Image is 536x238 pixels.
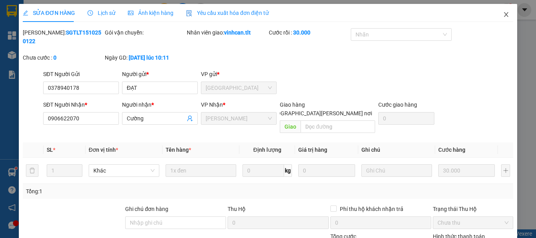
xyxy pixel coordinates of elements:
span: Thu Hộ [228,206,246,212]
span: Sài Gòn [206,82,272,94]
div: SĐT Người Nhận [43,100,119,109]
span: Cước hàng [438,147,465,153]
span: Tên hàng [166,147,191,153]
div: Nhân viên giao: [187,28,267,37]
span: Lịch sử [88,10,115,16]
div: Tổng: 1 [26,187,208,196]
input: Ghi Chú [361,164,432,177]
span: clock-circle [88,10,93,16]
div: Chưa cước : [23,53,103,62]
button: Close [495,4,517,26]
b: vinhcan.tlt [224,29,251,36]
span: user-add [187,115,193,122]
div: Cước rồi : [269,28,349,37]
span: Giá trị hàng [298,147,327,153]
div: Trạng thái Thu Hộ [433,205,513,213]
span: Ảnh kiện hàng [128,10,173,16]
div: Gói vận chuyển: [105,28,185,37]
b: 0 [53,55,57,61]
span: Yêu cầu xuất hóa đơn điện tử [186,10,269,16]
div: SĐT Người Gửi [43,70,119,78]
b: 30.000 [293,29,310,36]
th: Ghi chú [358,142,435,158]
span: edit [23,10,28,16]
span: Phí thu hộ khách nhận trả [337,205,407,213]
span: close [503,11,509,18]
div: Ngày GD: [105,53,185,62]
input: 0 [438,164,495,177]
label: Ghi chú đơn hàng [125,206,168,212]
span: Cao Tốc [206,113,272,124]
b: [DATE] lúc 10:11 [129,55,169,61]
input: 0 [298,164,355,177]
input: Cước giao hàng [378,112,434,125]
img: icon [186,10,192,16]
div: Người nhận [122,100,198,109]
label: Cước giao hàng [378,102,417,108]
span: picture [128,10,133,16]
input: Ghi chú đơn hàng [125,216,226,229]
span: Định lượng [253,147,281,153]
button: plus [501,164,510,177]
div: [PERSON_NAME]: [23,28,103,45]
div: Người gửi [122,70,198,78]
span: VP Nhận [201,102,223,108]
span: Giao [280,120,301,133]
span: Chưa thu [438,217,509,229]
input: VD: Bàn, Ghế [166,164,236,177]
span: SL [47,147,53,153]
span: Đơn vị tính [89,147,118,153]
span: Giao hàng [280,102,305,108]
span: Khác [93,165,155,176]
span: kg [284,164,292,177]
input: Dọc đường [301,120,375,133]
span: SỬA ĐƠN HÀNG [23,10,75,16]
div: VP gửi [201,70,277,78]
span: [GEOGRAPHIC_DATA][PERSON_NAME] nơi [265,109,375,118]
button: delete [26,164,38,177]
